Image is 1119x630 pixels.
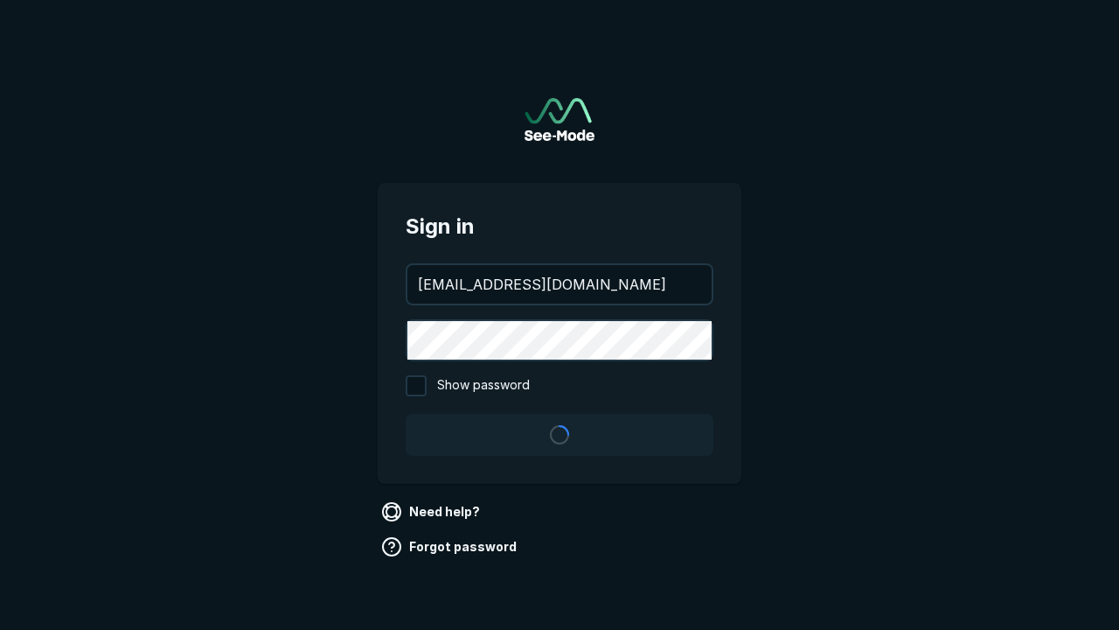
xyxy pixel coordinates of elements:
a: Go to sign in [525,98,594,141]
span: Show password [437,375,530,396]
span: Sign in [406,211,713,242]
a: Forgot password [378,533,524,561]
img: See-Mode Logo [525,98,594,141]
input: your@email.com [407,265,712,304]
a: Need help? [378,498,487,526]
